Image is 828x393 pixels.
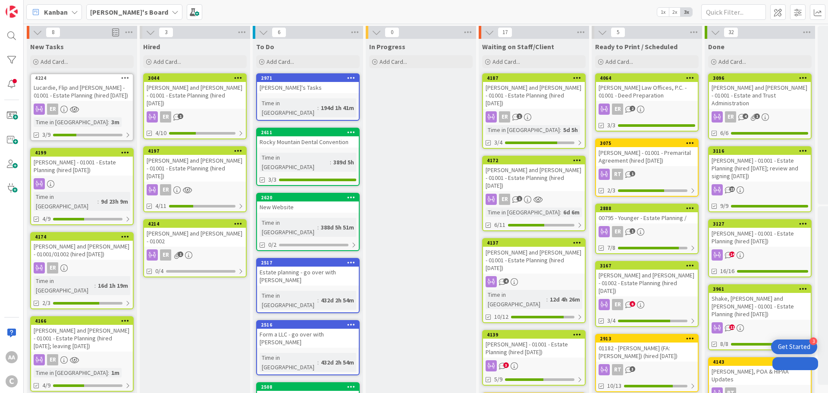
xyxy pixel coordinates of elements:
[596,343,698,362] div: 01182 - [PERSON_NAME] (FA: [PERSON_NAME]) (hired [DATE])
[35,150,133,156] div: 4199
[144,74,246,109] div: 3044[PERSON_NAME] and [PERSON_NAME] - 01001 - Estate Planning (hired [DATE])
[709,147,811,182] div: 3116[PERSON_NAME] - 01001 - Estate Planning (hired [DATE]; review and signing [DATE])
[34,117,108,127] div: Time in [GEOGRAPHIC_DATA]
[260,98,317,117] div: Time in [GEOGRAPHIC_DATA]
[596,226,698,237] div: ER
[317,103,319,113] span: :
[31,149,133,157] div: 4199
[630,301,635,307] span: 6
[35,234,133,240] div: 4174
[31,74,133,82] div: 4224
[261,75,359,81] div: 2971
[669,8,681,16] span: 2x
[260,218,317,237] div: Time in [GEOGRAPHIC_DATA]
[108,117,109,127] span: :
[261,129,359,135] div: 2611
[109,117,122,127] div: 3m
[257,136,359,148] div: Rocky Mountain Dental Convention
[261,195,359,201] div: 2620
[154,58,181,66] span: Add Card...
[483,157,585,191] div: 4172[PERSON_NAME] and [PERSON_NAME] - 01001 - Estate Planning (hired [DATE])
[99,197,130,206] div: 9d 23h 9m
[483,194,585,205] div: ER
[483,331,585,358] div: 4139[PERSON_NAME] - 01001 - Estate Planning (hired [DATE])
[725,111,736,123] div: ER
[709,147,811,155] div: 3116
[317,358,319,367] span: :
[319,358,356,367] div: 432d 2h 54m
[47,354,58,365] div: ER
[596,139,698,166] div: 3075[PERSON_NAME] - 01001 - Premarital Agreement (hired [DATE])
[600,263,698,269] div: 3167
[709,366,811,385] div: [PERSON_NAME], POA & HIPAA Updates
[46,27,60,38] span: 8
[31,262,133,274] div: ER
[260,291,317,310] div: Time in [GEOGRAPHIC_DATA]
[709,285,811,320] div: 3961Shake, [PERSON_NAME] and [PERSON_NAME] - 01001 - Estate Planning (hired [DATE])
[144,74,246,82] div: 3044
[494,138,502,147] span: 3/4
[144,82,246,109] div: [PERSON_NAME] and [PERSON_NAME] - 01001 - Estate Planning (hired [DATE])
[607,186,615,195] span: 2/3
[31,241,133,260] div: [PERSON_NAME] and [PERSON_NAME] - 01001/01002 (hired [DATE])
[596,364,698,375] div: RT
[596,335,698,343] div: 2913
[31,233,133,241] div: 4174
[486,125,560,135] div: Time in [GEOGRAPHIC_DATA]
[713,359,811,365] div: 4143
[809,337,817,345] div: 3
[143,42,160,51] span: Hired
[42,381,50,390] span: 4/9
[47,262,58,274] div: ER
[379,58,407,66] span: Add Card...
[42,214,50,223] span: 4/9
[148,148,246,154] div: 4197
[160,111,171,123] div: ER
[657,8,669,16] span: 1x
[720,267,734,276] span: 16/16
[630,228,635,234] span: 1
[319,296,356,305] div: 432d 2h 54m
[483,239,585,247] div: 4137
[144,228,246,247] div: [PERSON_NAME] and [PERSON_NAME] - 01002
[494,220,505,230] span: 6/11
[109,368,122,377] div: 1m
[31,325,133,352] div: [PERSON_NAME] and [PERSON_NAME] - 01001 - Estate Planning (hired [DATE]; leaving [DATE])
[330,157,331,167] span: :
[546,295,548,304] span: :
[257,329,359,348] div: Form a LLC - go over with [PERSON_NAME]
[709,111,811,123] div: ER
[708,42,724,51] span: Done
[34,368,108,377] div: Time in [GEOGRAPHIC_DATA]
[486,208,560,217] div: Time in [GEOGRAPHIC_DATA]
[108,368,109,377] span: :
[257,259,359,267] div: 2517
[159,27,173,38] span: 3
[487,75,585,81] div: 4187
[31,74,133,101] div: 4224Lucardie, Flip and [PERSON_NAME] - 01001 - Estate Planning (hired [DATE])
[718,58,746,66] span: Add Card...
[611,27,625,38] span: 5
[548,295,582,304] div: 12d 4h 26m
[605,58,633,66] span: Add Card...
[713,148,811,154] div: 3116
[607,381,621,390] span: 10/13
[319,103,356,113] div: 194d 1h 41m
[709,228,811,247] div: [PERSON_NAME] - 01001 - Estate Planning (hired [DATE])
[709,74,811,82] div: 3096
[257,267,359,286] div: Estate planning - go over with [PERSON_NAME]
[317,223,319,232] span: :
[144,220,246,247] div: 4214[PERSON_NAME] and [PERSON_NAME] - 01002
[494,312,508,321] span: 10/12
[630,366,635,372] span: 3
[709,74,811,109] div: 3096[PERSON_NAME] and [PERSON_NAME] - 01001 - Estate and Trust Administration
[600,336,698,342] div: 2913
[260,353,317,372] div: Time in [GEOGRAPHIC_DATA]
[261,384,359,390] div: 2508
[6,6,18,18] img: Visit kanbanzone.com
[257,321,359,329] div: 2516
[268,240,276,249] span: 0/2
[494,375,502,384] span: 5/9
[31,149,133,176] div: 4199[PERSON_NAME] - 01001 - Estate Planning (hired [DATE])
[272,27,286,38] span: 6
